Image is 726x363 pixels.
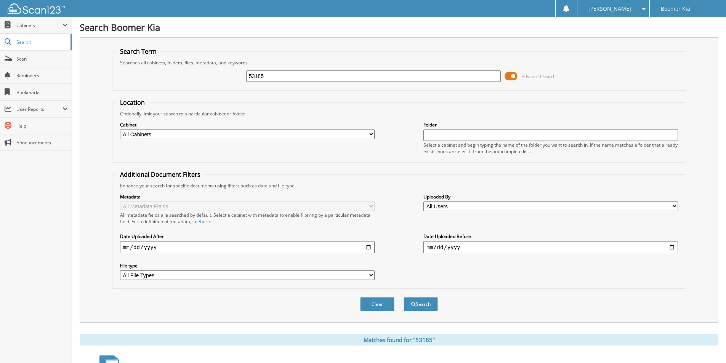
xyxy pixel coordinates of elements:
[116,47,160,56] legend: Search Term
[522,74,556,79] span: Advanced Search
[120,233,375,240] label: Date Uploaded After
[8,3,65,14] img: scan123-logo-white.svg
[423,142,678,155] div: Select a cabinet and begin typing the name of the folder you want to search in. If the name match...
[16,39,67,45] span: Search
[404,297,438,311] button: Search
[16,89,68,96] span: Bookmarks
[423,241,678,253] input: end
[423,233,678,240] label: Date Uploaded Before
[588,6,631,11] span: [PERSON_NAME]
[120,262,375,269] label: File type
[360,297,394,311] button: Clear
[116,170,204,179] legend: Additional Document Filters
[116,182,682,189] div: Enhance your search for specific documents using filters such as date and file type.
[116,59,682,66] div: Searches all cabinets, folders, files, metadata, and keywords
[16,56,68,62] span: Scan
[80,334,718,345] div: Matches found for "53185"
[116,110,682,117] div: Optionally limit your search to a particular cabinet or folder
[16,106,63,112] span: User Reports
[16,22,63,29] span: Cabinets
[120,241,375,253] input: start
[120,212,375,225] div: All metadata fields are searched by default. Select a cabinet with metadata to enable filtering b...
[16,123,68,129] span: Help
[423,122,678,128] label: Folder
[16,139,68,146] span: Announcements
[200,218,210,225] a: here
[116,98,149,107] legend: Location
[661,6,690,11] span: Boomer Kia
[120,122,375,128] label: Cabinet
[120,193,375,200] label: Metadata
[16,72,68,79] span: Reminders
[423,193,678,200] label: Uploaded By
[80,21,718,34] h1: Search Boomer Kia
